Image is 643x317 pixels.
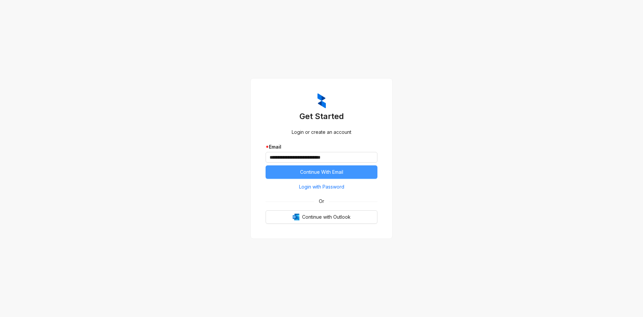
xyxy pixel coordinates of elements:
span: Continue With Email [300,168,343,176]
span: Or [314,198,329,205]
button: OutlookContinue with Outlook [266,210,377,224]
h3: Get Started [266,111,377,122]
span: Login with Password [299,183,344,191]
button: Continue With Email [266,165,377,179]
div: Email [266,143,377,151]
span: Continue with Outlook [302,213,351,221]
button: Login with Password [266,181,377,192]
img: ZumaIcon [317,93,326,109]
div: Login or create an account [266,128,377,136]
img: Outlook [293,214,299,220]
